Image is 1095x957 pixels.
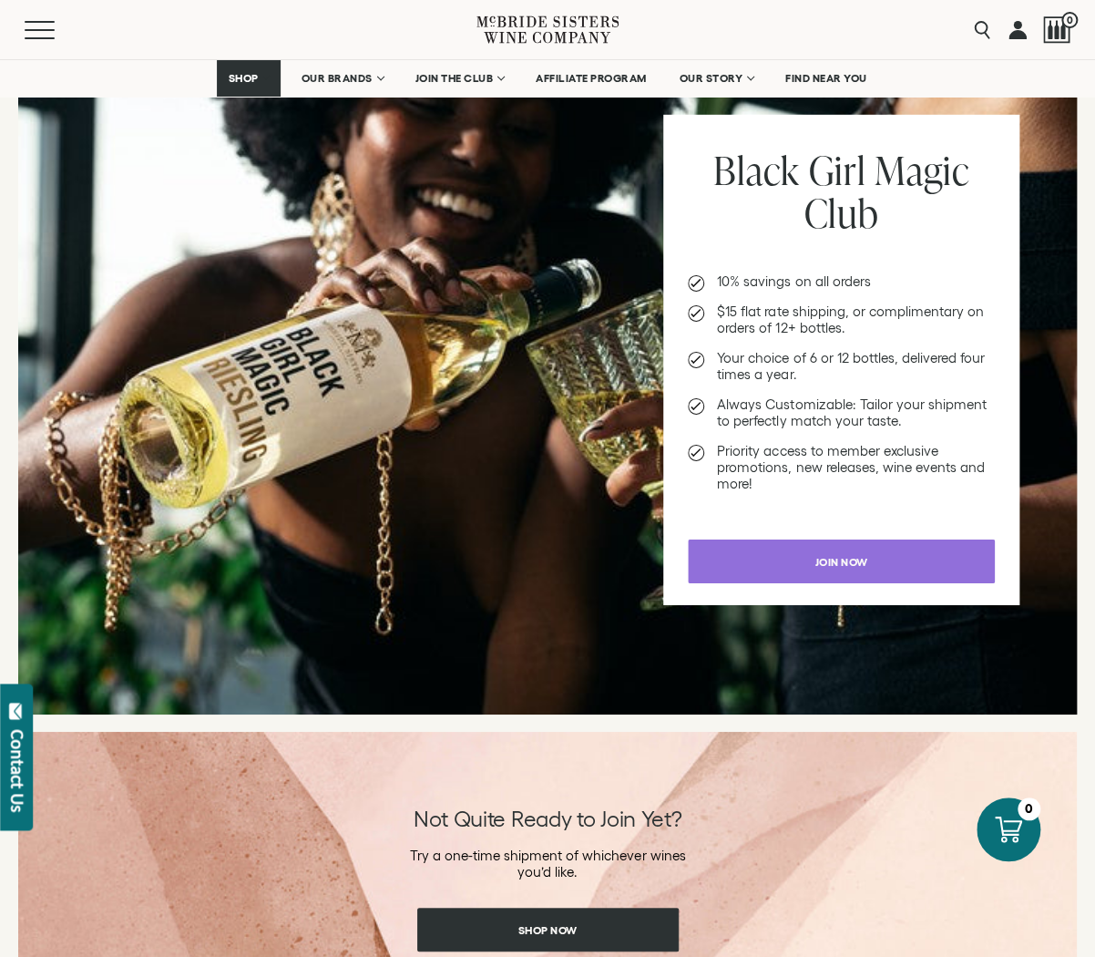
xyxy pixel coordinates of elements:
span: Girl [809,143,865,197]
li: Your choice of 6 or 12 bottles, delivered four times a year. [688,350,995,383]
p: Try a one-time shipment of whichever wines you’d like. [402,848,693,880]
span: Magic [875,143,969,197]
a: OUR BRANDS [290,60,394,97]
span: Join now [783,544,900,580]
li: $15 flat rate shipping, or complimentary on orders of 12+ bottles. [688,304,995,336]
button: Mobile Menu Trigger [25,21,90,39]
span: Quite [453,807,506,831]
span: Club [803,186,878,240]
span: Yet? [641,807,682,831]
span: JOIN THE CLUB [415,72,494,85]
a: JOIN THE CLUB [404,60,516,97]
a: OUR STORY [668,60,765,97]
a: AFFILIATE PROGRAM [524,60,659,97]
span: 0 [1061,12,1078,28]
span: to [577,807,595,831]
span: OUR STORY [680,72,743,85]
span: Not [414,807,448,831]
span: AFFILIATE PROGRAM [536,72,647,85]
span: OUR BRANDS [302,72,373,85]
a: FIND NEAR YOU [773,60,879,97]
div: 0 [1018,797,1040,820]
li: 10% savings on all orders [688,273,995,290]
span: Shop Now [486,912,609,948]
span: Join [600,807,636,831]
span: FIND NEAR YOU [785,72,867,85]
span: Black [713,143,800,197]
li: Priority access to member exclusive promotions, new releases, wine events and more! [688,443,995,492]
span: SHOP [229,72,260,85]
span: Ready [511,807,572,831]
a: SHOP [217,60,281,97]
a: Join now [688,540,995,583]
div: Contact Us [8,729,26,812]
a: Shop Now [417,908,679,952]
li: Always Customizable: Tailor your shipment to perfectly match your taste. [688,396,995,429]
